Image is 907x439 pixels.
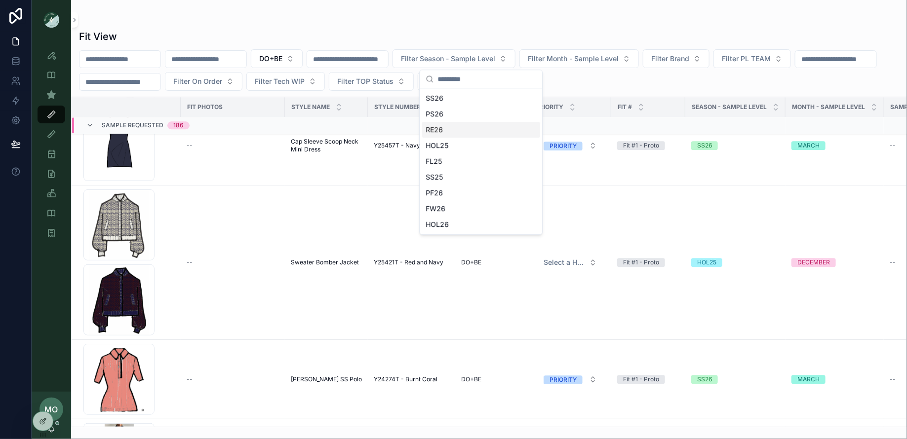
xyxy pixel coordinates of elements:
button: Select Button [251,49,303,68]
a: DECEMBER [791,258,878,267]
span: DO+BE [461,258,481,266]
div: HOL25 [697,258,716,267]
a: MARCH [791,375,878,384]
span: Sample Requested [102,122,163,130]
span: Filter Brand [651,54,689,64]
a: Fit #1 - Proto [617,375,679,384]
div: PRIORITY [550,142,577,150]
a: DO+BE [461,258,523,266]
span: Filter PL TEAM [722,54,771,64]
a: Select Button [535,136,605,155]
button: Select Button [165,72,242,91]
span: MONTH - SAMPLE LEVEL [792,103,865,111]
span: -- [890,142,896,149]
span: -- [890,258,896,266]
button: Select Button [643,49,710,68]
a: Fit #1 - Proto [617,258,679,267]
div: scrollable content [32,39,71,255]
a: HOL25 [691,258,780,267]
button: Select Button [536,137,605,154]
a: -- [187,375,279,383]
div: HOL25 [422,138,540,153]
span: Sweater Bomber Jacket [291,258,359,266]
div: MARCH [797,375,820,384]
a: DO+BE [461,375,523,383]
a: Select Button [535,253,605,272]
div: FW26 [422,201,540,217]
span: Y25457T - Navy [374,142,420,149]
a: Y24274T - Burnt Coral [374,375,449,383]
div: RE26 [422,122,540,138]
span: Style Number - Color [374,103,447,111]
span: Fit # [618,103,632,111]
span: DO+BE [461,375,481,383]
a: Y25421T - Red and Navy [374,258,449,266]
span: -- [187,142,193,149]
button: Select Button [536,254,605,271]
span: Season - Sample Level [692,103,767,111]
div: Fit #1 - Proto [623,375,659,384]
button: Select Button [418,72,489,91]
div: Suggestions [420,88,542,234]
div: PF26 [422,185,540,201]
a: Cap Sleeve Scoop Neck Mini Dress [291,138,362,153]
a: Y25457T - Navy [374,142,449,149]
span: Filter TOP Status [337,76,394,86]
a: SS26 [691,375,780,384]
span: Select a HP FIT LEVEL [544,257,585,267]
a: -- [187,142,279,149]
a: MARCH [791,141,878,150]
a: Sweater Bomber Jacket [291,258,362,266]
button: Select Button [713,49,791,68]
span: Filter Month - Sample Level [528,54,619,64]
img: App logo [43,12,59,28]
button: Select Button [393,49,515,68]
div: 186 [173,122,184,130]
div: Fit #1 - Proto [623,258,659,267]
a: [PERSON_NAME] SS Polo [291,375,362,383]
span: STYLE NAME [291,103,330,111]
span: MO [45,403,58,415]
a: Fit #1 - Proto [617,141,679,150]
a: SS26 [691,141,780,150]
span: -- [187,258,193,266]
span: Filter Tech WIP [255,76,305,86]
span: PRIORITY [536,103,563,111]
div: PRIORITY [550,375,577,384]
div: Fit #1 - Proto [623,141,659,150]
span: Y24274T - Burnt Coral [374,375,437,383]
div: SS26 [422,90,540,106]
button: Select Button [329,72,414,91]
button: Select Button [536,370,605,388]
h1: Fit View [79,30,117,43]
div: SS25 [422,169,540,185]
button: Select Button [519,49,639,68]
span: Fit Photos [187,103,223,111]
span: Filter On Order [173,76,222,86]
a: Select Button [535,370,605,389]
div: SS26 [697,141,712,150]
span: Filter Season - Sample Level [401,54,495,64]
div: HOL26 [422,217,540,232]
a: -- [187,258,279,266]
span: -- [187,375,193,383]
span: Y25421T - Red and Navy [374,258,443,266]
div: SS26 [697,375,712,384]
div: MARCH [797,141,820,150]
div: FL25 [422,153,540,169]
div: DECEMBER [797,258,830,267]
span: -- [890,375,896,383]
div: PS26 [422,106,540,122]
span: DO+BE [259,54,282,64]
button: Select Button [246,72,325,91]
